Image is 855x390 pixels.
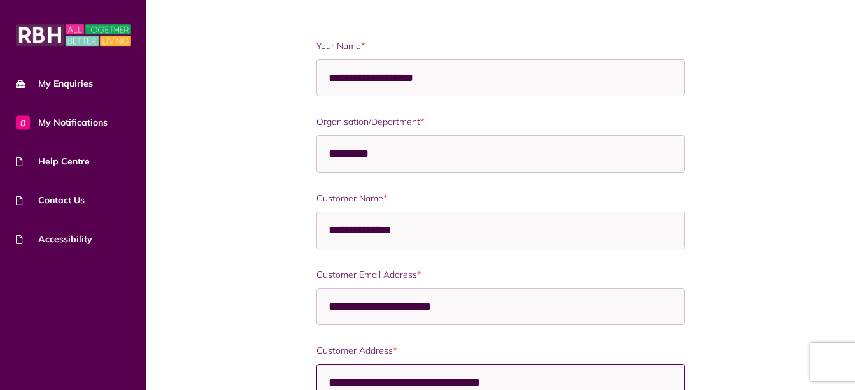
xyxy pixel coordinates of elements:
[16,233,92,246] span: Accessibility
[316,344,684,357] label: Customer Address
[16,116,108,129] span: My Notifications
[316,268,684,282] label: Customer Email Address
[316,40,684,53] label: Your Name
[16,155,90,168] span: Help Centre
[16,22,131,48] img: MyRBH
[16,194,85,207] span: Contact Us
[316,115,684,129] label: Organisation/Department
[16,77,93,90] span: My Enquiries
[316,192,684,205] label: Customer Name
[16,115,30,129] span: 0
